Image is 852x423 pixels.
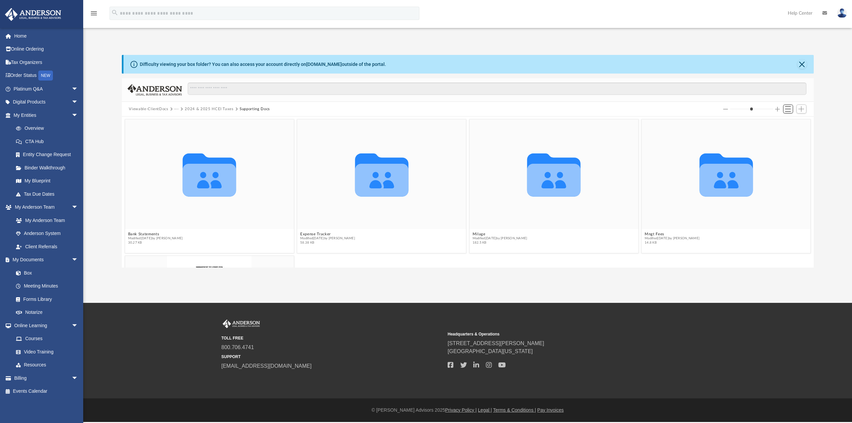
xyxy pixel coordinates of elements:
a: Forms Library [9,293,82,306]
a: Online Ordering [5,43,88,56]
button: Mngt Fees [645,232,700,236]
span: arrow_drop_down [72,371,85,385]
span: 182.5 KB [472,241,527,245]
div: NEW [38,71,53,81]
small: TOLL FREE [221,335,443,341]
div: © [PERSON_NAME] Advisors 2025 [83,407,852,414]
a: Terms & Conditions | [493,407,536,413]
a: Notarize [9,306,85,319]
button: Expense Tracker [300,232,355,236]
img: Anderson Advisors Platinum Portal [3,8,63,21]
span: 58.38 KB [300,241,355,245]
a: 800.706.4741 [221,344,254,350]
span: arrow_drop_down [72,82,85,96]
button: Decrease column size [723,107,728,111]
a: [GEOGRAPHIC_DATA][US_STATE] [448,348,533,354]
span: Modified [DATE] by [PERSON_NAME] [645,236,700,241]
button: Supporting Docs [240,106,270,112]
a: menu [90,13,98,17]
a: My Blueprint [9,174,85,188]
a: Privacy Policy | [445,407,477,413]
a: Client Referrals [9,240,85,253]
a: My Documentsarrow_drop_down [5,253,85,267]
button: Bank Statements [128,232,183,236]
a: Resources [9,358,85,372]
a: Platinum Q&Aarrow_drop_down [5,82,88,96]
a: Box [9,266,82,280]
a: Anderson System [9,227,85,240]
button: Increase column size [775,107,780,111]
button: Milage [472,232,527,236]
span: Modified [DATE] by [PERSON_NAME] [472,236,527,241]
a: [STREET_ADDRESS][PERSON_NAME] [448,340,544,346]
button: Close [797,60,807,69]
button: Viewable-ClientDocs [129,106,168,112]
button: Switch to List View [783,105,793,114]
a: Courses [9,332,85,345]
a: Meeting Minutes [9,280,85,293]
a: CTA Hub [9,135,88,148]
a: Video Training [9,345,82,358]
button: 2024 & 2025 HCEI Taxes [185,106,233,112]
span: 14.8 KB [645,241,700,245]
input: Search files and folders [188,83,806,95]
button: ··· [174,106,179,112]
a: Overview [9,122,88,135]
a: My Anderson Teamarrow_drop_down [5,201,85,214]
i: menu [90,9,98,17]
a: Binder Walkthrough [9,161,88,174]
a: [EMAIL_ADDRESS][DOMAIN_NAME] [221,363,312,369]
span: arrow_drop_down [72,253,85,267]
a: Online Learningarrow_drop_down [5,319,85,332]
div: grid [122,116,814,268]
a: Billingarrow_drop_down [5,371,88,385]
a: Order StatusNEW [5,69,88,83]
a: My Entitiesarrow_drop_down [5,108,88,122]
img: Anderson Advisors Platinum Portal [221,319,261,328]
img: User Pic [837,8,847,18]
small: SUPPORT [221,354,443,360]
button: Add [796,105,806,114]
a: Digital Productsarrow_drop_down [5,96,88,109]
a: Tax Organizers [5,56,88,69]
a: Pay Invoices [537,407,563,413]
small: Headquarters & Operations [448,331,669,337]
span: 30.27 KB [128,241,183,245]
a: Home [5,29,88,43]
span: Modified [DATE] by [PERSON_NAME] [300,236,355,241]
a: My Anderson Team [9,214,82,227]
span: arrow_drop_down [72,96,85,109]
a: Events Calendar [5,385,88,398]
span: arrow_drop_down [72,319,85,332]
a: Entity Change Request [9,148,88,161]
a: [DOMAIN_NAME] [306,62,342,67]
span: Modified [DATE] by [PERSON_NAME] [128,236,183,241]
div: Difficulty viewing your box folder? You can also access your account directly on outside of the p... [140,61,386,68]
span: arrow_drop_down [72,108,85,122]
input: Column size [730,107,773,111]
a: Tax Due Dates [9,187,88,201]
i: search [111,9,118,16]
a: Legal | [478,407,492,413]
span: arrow_drop_down [72,201,85,214]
